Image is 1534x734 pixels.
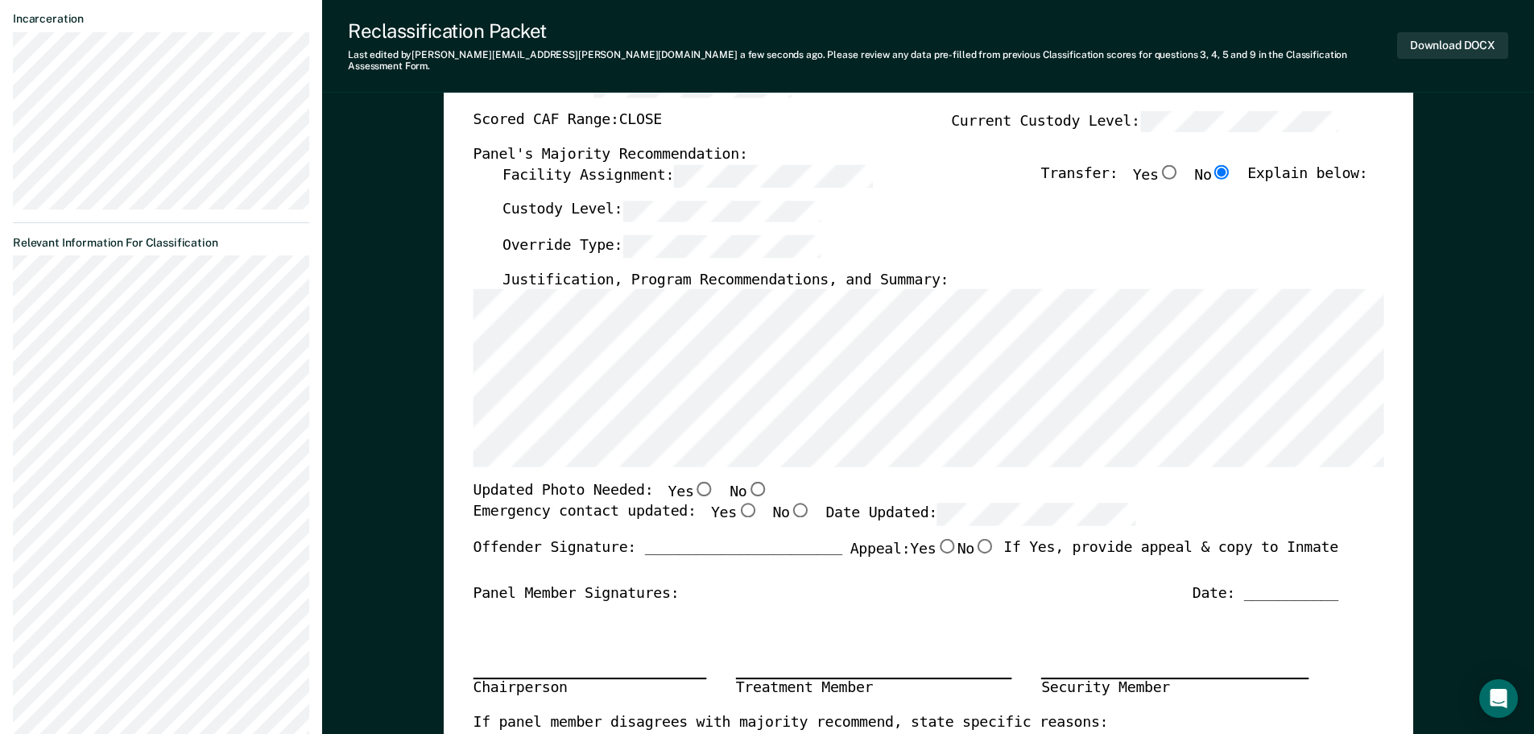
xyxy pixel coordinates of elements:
div: Reclassification Packet [348,19,1397,43]
div: Treatment Member [735,678,1011,699]
div: Chairperson [473,678,706,699]
div: Security Member [1041,678,1309,699]
input: Yes [1158,164,1179,179]
label: Yes [710,503,757,525]
label: Custody Level: [502,200,821,222]
input: Yes [736,503,757,517]
label: Yes [668,482,714,503]
div: Panel's Majority Recommendation: [473,145,1338,164]
label: Yes [910,538,957,559]
label: Incompatibles: [473,75,792,97]
div: Transfer: Explain below: [1040,164,1367,200]
input: Current Custody Level: [1139,110,1338,133]
div: Emergency contact updated: [473,503,1135,538]
div: Open Intercom Messenger [1479,679,1518,718]
div: Offender Signature: _______________________ If Yes, provide appeal & copy to Inmate [473,538,1338,585]
label: Date Updated: [825,503,1135,525]
label: No [730,482,768,503]
div: Last edited by [PERSON_NAME][EMAIL_ADDRESS][PERSON_NAME][DOMAIN_NAME] . Please review any data pr... [348,49,1397,73]
label: Yes [1132,164,1179,187]
dt: Relevant Information For Classification [13,236,309,250]
label: Facility Assignment: [502,164,871,187]
input: No [746,482,767,496]
label: No [1194,164,1233,187]
input: Custody Level: [622,200,821,222]
label: Override Type: [502,235,821,258]
label: Scored CAF Range: CLOSE [473,110,662,133]
input: No [789,503,810,517]
label: Justification, Program Recommendations, and Summary: [502,270,948,289]
input: Facility Assignment: [674,164,872,187]
label: Appeal: [850,538,995,572]
label: If panel member disagrees with majority recommend, state specific reasons: [473,713,1108,732]
div: Updated Photo Needed: [473,482,767,503]
input: Incompatibles: [593,75,791,97]
dt: Incarceration [13,12,309,26]
div: Date: ___________ [1192,585,1338,604]
input: No [1211,164,1232,179]
input: Date Updated: [937,503,1135,525]
input: Override Type: [622,235,821,258]
div: Panel Member Signatures: [473,585,679,604]
button: Download DOCX [1397,32,1508,59]
input: No [974,538,995,553]
input: Yes [693,482,714,496]
span: a few seconds ago [740,49,823,60]
label: No [957,538,995,559]
label: Current Custody Level: [951,110,1338,133]
input: Yes [936,538,957,553]
label: No [772,503,811,525]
